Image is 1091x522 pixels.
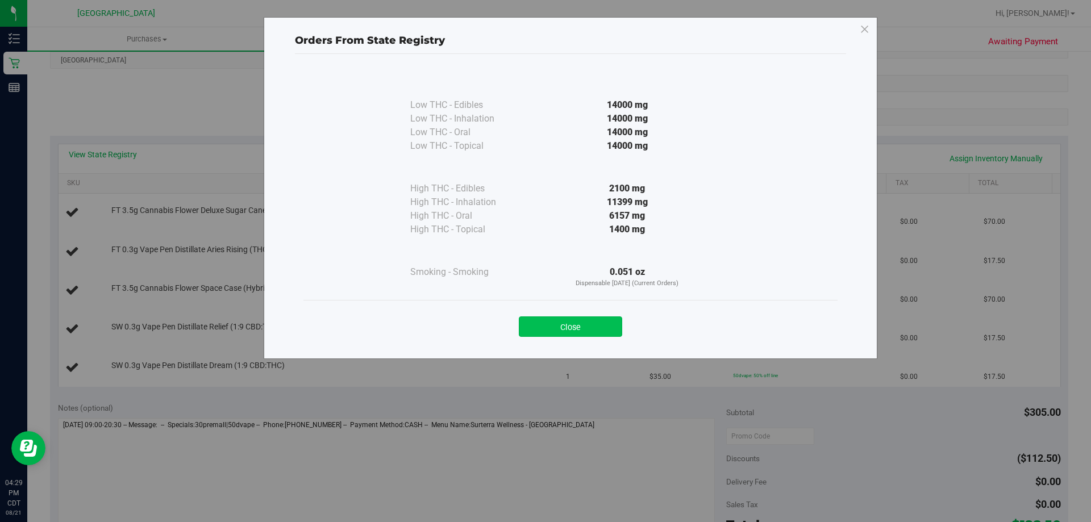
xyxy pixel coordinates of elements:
[410,209,524,223] div: High THC - Oral
[519,316,622,337] button: Close
[524,195,731,209] div: 11399 mg
[524,265,731,289] div: 0.051 oz
[524,98,731,112] div: 14000 mg
[295,34,445,47] span: Orders From State Registry
[524,279,731,289] p: Dispensable [DATE] (Current Orders)
[410,195,524,209] div: High THC - Inhalation
[524,223,731,236] div: 1400 mg
[410,139,524,153] div: Low THC - Topical
[524,139,731,153] div: 14000 mg
[524,126,731,139] div: 14000 mg
[410,223,524,236] div: High THC - Topical
[410,112,524,126] div: Low THC - Inhalation
[410,98,524,112] div: Low THC - Edibles
[410,182,524,195] div: High THC - Edibles
[410,265,524,279] div: Smoking - Smoking
[524,209,731,223] div: 6157 mg
[11,431,45,465] iframe: Resource center
[524,112,731,126] div: 14000 mg
[410,126,524,139] div: Low THC - Oral
[524,182,731,195] div: 2100 mg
